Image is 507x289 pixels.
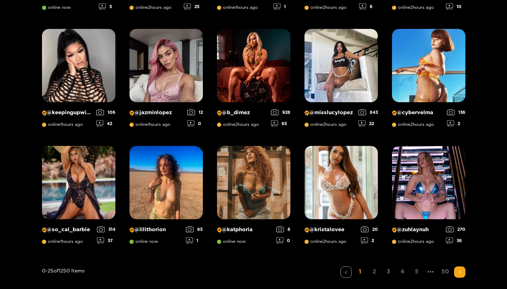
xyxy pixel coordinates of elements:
p: @ misslucylopez [304,109,355,116]
span: online 1 hours ago [129,122,170,127]
li: 4 [397,266,408,278]
p: @ so_cal_barbie [42,226,93,233]
div: 22 [358,121,378,127]
a: Creator Profile Image: jazminlopez@jazminlopezonline1hours ago120 [129,29,203,132]
div: 843 [358,109,378,115]
div: 8 [359,4,378,10]
li: 50 [439,266,451,278]
span: online 1 hours ago [42,122,83,127]
img: Creator Profile Image: misslucylopez [304,29,378,102]
div: 1 [186,238,203,244]
div: 85 [186,226,203,232]
li: Previous Page [340,266,352,278]
div: 106 [96,109,115,115]
a: Creator Profile Image: zuhlaynuh@zuhlaynuhonline2hours ago27036 [392,146,465,249]
a: Creator Profile Image: misslucylopez@misslucylopezonline2hours ago84322 [304,29,378,132]
span: online 2 hours ago [217,122,259,127]
a: Creator Profile Image: so_cal_barbie@so_cal_barbieonline1hours ago31437 [42,146,115,249]
p: @ b_dimez [217,109,267,116]
span: left [344,270,348,275]
div: 0 [276,238,290,244]
span: online 2 hours ago [304,5,346,10]
span: online 1 hours ago [42,239,83,244]
span: right [458,270,462,274]
span: online now [217,239,246,244]
a: 1 [355,266,366,277]
li: 2 [369,266,380,278]
button: left [340,266,352,278]
a: 50 [439,266,451,277]
span: online 2 hours ago [392,122,434,127]
a: 5 [411,266,422,277]
div: 2 [361,238,378,244]
li: Next 5 Pages [425,266,436,278]
p: @ keepingupwithmo [42,109,93,116]
div: 0 [187,121,203,127]
span: online 1 hours ago [217,5,258,10]
img: Creator Profile Image: cybervelma [392,29,465,102]
div: 25 [184,4,203,10]
div: 928 [271,109,290,115]
span: online 2 hours ago [392,5,434,10]
span: online 2 hours ago [304,122,346,127]
li: 1 [355,266,366,278]
img: Creator Profile Image: jazminlopez [129,29,203,102]
div: 8 [276,226,290,232]
a: 4 [397,266,408,277]
div: 10 [446,4,465,10]
a: 2 [369,266,380,277]
span: online 2 hours ago [304,239,346,244]
span: online now [129,239,158,244]
li: 3 [383,266,394,278]
a: Creator Profile Image: kristalovee@kristaloveeonline2hours ago202 [304,146,378,249]
span: ••• [425,266,436,278]
img: Creator Profile Image: katphoria [217,146,290,219]
img: Creator Profile Image: so_cal_barbie [42,146,115,219]
span: online now [42,5,71,10]
p: @ cybervelma [392,109,443,116]
div: 314 [97,226,115,232]
p: @ zuhlaynuh [392,226,442,233]
div: 136 [447,109,465,115]
a: Creator Profile Image: lilithorion@lilithoriononline now851 [129,146,203,249]
a: 3 [383,266,394,277]
img: Creator Profile Image: kristalovee [304,146,378,219]
span: online 2 hours ago [392,239,434,244]
div: 12 [187,109,203,115]
div: 37 [97,238,115,244]
div: 20 [361,226,378,232]
li: Next Page [454,266,465,278]
p: @ katphoria [217,226,273,233]
div: 270 [446,226,465,232]
img: Creator Profile Image: keepingupwithmo [42,29,115,102]
div: 5 [99,4,115,10]
a: Creator Profile Image: cybervelma@cybervelmaonline2hours ago1362 [392,29,465,132]
p: @ jazminlopez [129,109,184,116]
span: online 2 hours ago [129,5,171,10]
a: Creator Profile Image: b_dimez@b_dimezonline2hours ago92865 [217,29,290,132]
img: Creator Profile Image: lilithorion [129,146,203,219]
div: 42 [96,121,115,127]
a: Creator Profile Image: keepingupwithmo@keepingupwithmoonline1hours ago10642 [42,29,115,132]
a: Creator Profile Image: katphoria@katphoriaonline now80 [217,146,290,249]
button: right [454,266,465,278]
img: Creator Profile Image: zuhlaynuh [392,146,465,219]
div: 1 [273,4,290,10]
div: 36 [446,238,465,244]
p: @ lilithorion [129,226,182,233]
div: 2 [447,121,465,127]
li: 5 [411,266,422,278]
div: 65 [271,121,290,127]
p: @ kristalovee [304,226,357,233]
img: Creator Profile Image: b_dimez [217,29,290,102]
